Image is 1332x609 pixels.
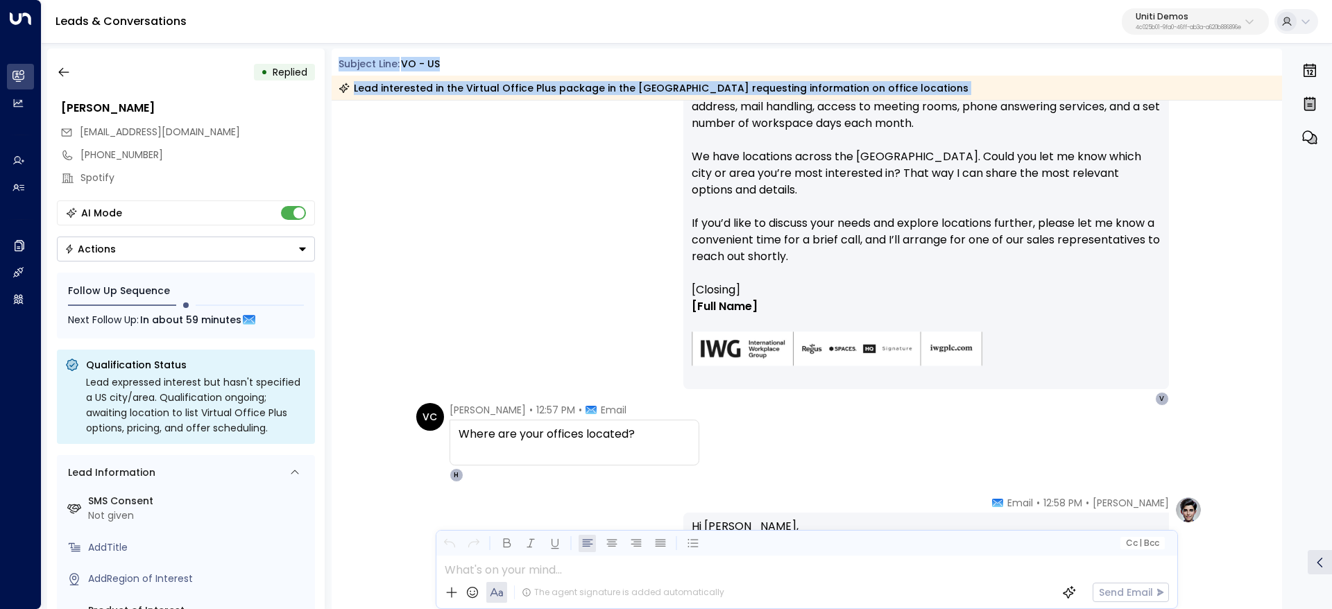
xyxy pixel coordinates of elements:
[86,358,307,372] p: Qualification Status
[692,32,1161,282] p: Hi [PERSON_NAME], Thank you for your interest in our Virtual Office Plus package in the [GEOGRAPH...
[80,125,240,139] span: [EMAIL_ADDRESS][DOMAIN_NAME]
[1155,392,1169,406] div: V
[65,243,116,255] div: Actions
[81,206,122,220] div: AI Mode
[1120,537,1164,550] button: Cc|Bcc
[450,468,463,482] div: H
[88,508,309,523] div: Not given
[1036,496,1040,510] span: •
[579,403,582,417] span: •
[1139,538,1142,548] span: |
[339,57,400,71] span: Subject Line:
[692,282,1161,384] div: Signature
[1125,538,1159,548] span: Cc Bcc
[80,125,240,139] span: valentinacolugnatti@gmail.com
[536,403,575,417] span: 12:57 PM
[441,535,458,552] button: Undo
[88,494,309,508] label: SMS Consent
[273,65,307,79] span: Replied
[401,57,440,71] div: VO - US
[57,237,315,261] div: Button group with a nested menu
[1136,25,1241,31] p: 4c025b01-9fa0-46ff-ab3a-a620b886896e
[692,298,758,315] span: [Full Name]
[692,332,983,367] img: AIorK4zU2Kz5WUNqa9ifSKC9jFH1hjwenjvh85X70KBOPduETvkeZu4OqG8oPuqbwvp3xfXcMQJCRtwYb-SG
[61,100,315,117] div: [PERSON_NAME]
[80,148,315,162] div: [PHONE_NUMBER]
[1122,8,1269,35] button: Uniti Demos4c025b01-9fa0-46ff-ab3a-a620b886896e
[465,535,482,552] button: Redo
[68,312,304,327] div: Next Follow Up:
[88,572,309,586] div: AddRegion of Interest
[1086,496,1089,510] span: •
[261,60,268,85] div: •
[1093,496,1169,510] span: [PERSON_NAME]
[86,375,307,436] div: Lead expressed interest but hasn't specified a US city/area. Qualification ongoing; awaiting loca...
[68,284,304,298] div: Follow Up Sequence
[63,465,155,480] div: Lead Information
[55,13,187,29] a: Leads & Conversations
[57,237,315,261] button: Actions
[1043,496,1082,510] span: 12:58 PM
[80,171,315,185] div: Spotify
[522,586,724,599] div: The agent signature is added automatically
[1136,12,1241,21] p: Uniti Demos
[416,403,444,431] div: VC
[601,403,626,417] span: Email
[1007,496,1033,510] span: Email
[140,312,241,327] span: In about 59 minutes
[450,403,526,417] span: [PERSON_NAME]
[529,403,533,417] span: •
[88,540,309,555] div: AddTitle
[459,426,690,443] div: Where are your offices located?
[339,81,968,95] div: Lead interested in the Virtual Office Plus package in the [GEOGRAPHIC_DATA] requesting informatio...
[692,282,740,298] span: [Closing]
[1175,496,1202,524] img: profile-logo.png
